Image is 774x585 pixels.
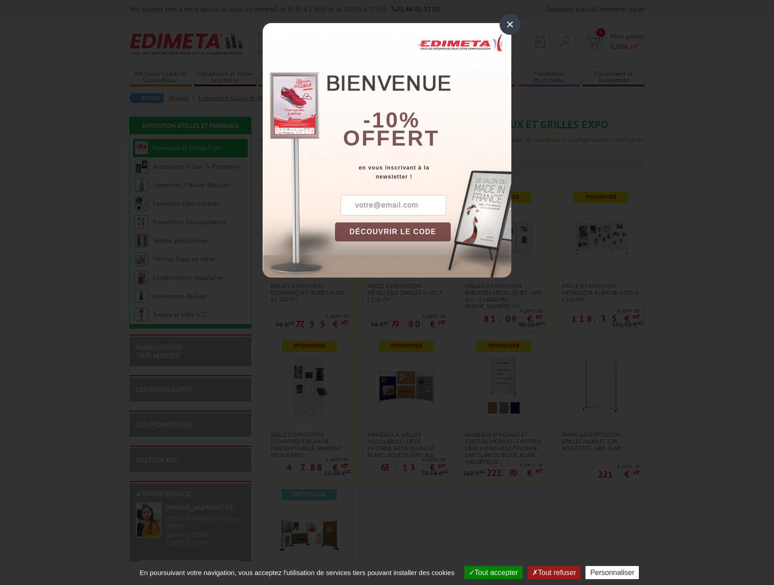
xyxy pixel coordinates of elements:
[528,566,580,579] button: Tout refuser
[464,566,523,579] button: Tout accepter
[363,108,420,132] b: -10%
[135,569,459,576] span: En poursuivant votre navigation, vous acceptez l'utilisation de services tiers pouvant installer ...
[335,163,511,181] div: en vous inscrivant à la newsletter !
[340,195,446,216] input: votre@email.com
[343,126,440,150] font: offert
[500,14,520,35] div: ×
[585,566,639,579] button: Personnaliser (fenêtre modale)
[335,222,451,241] button: DÉCOUVRIR LE CODE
